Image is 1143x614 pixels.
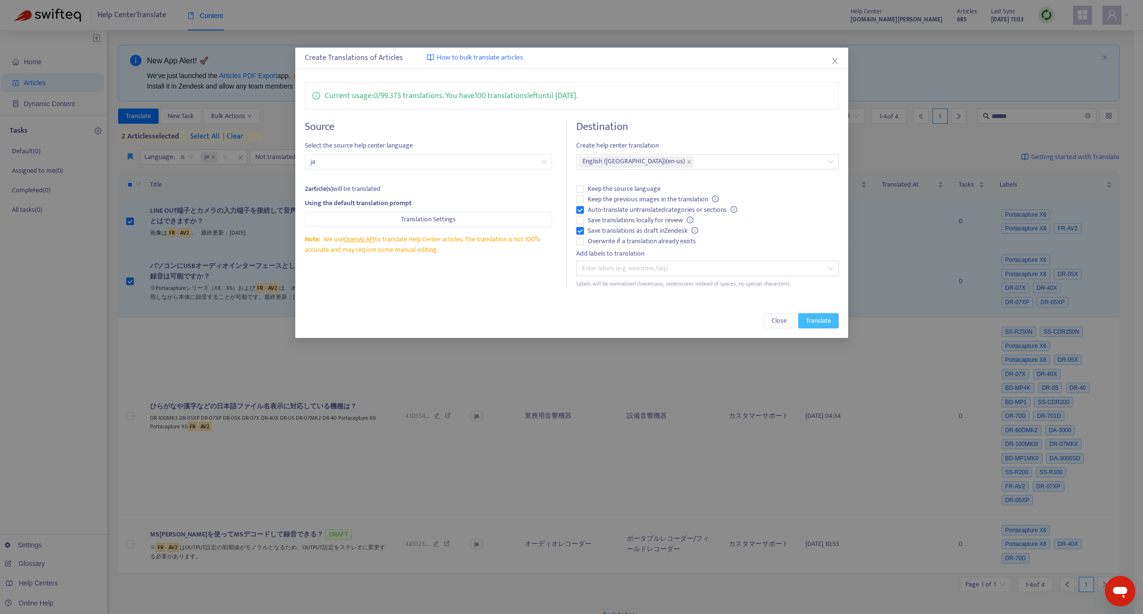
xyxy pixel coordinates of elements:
[305,120,552,133] h4: Source
[576,120,838,133] h4: Destination
[427,54,434,61] img: image-link
[772,316,787,326] span: Close
[584,194,722,205] span: Keep the previous images in the translation
[831,57,839,65] span: close
[582,156,685,168] span: English ([GEOGRAPHIC_DATA]) ( en-us )
[731,206,737,213] span: info-circle
[712,196,719,202] span: info-circle
[305,198,552,208] div: Using the default translation prompt
[427,52,523,63] a: How to bulk translate articles
[305,52,839,64] div: Create Translations of Articles
[305,184,552,194] div: will be translated
[576,140,838,151] span: Create help center translation
[305,140,552,151] span: Select the source help center language
[576,279,838,288] div: Labels will be normalized (lowercase, underscores instead of spaces, no special characters).
[401,214,456,225] span: Translation Settings
[584,226,702,236] span: Save translations as draft in Zendesk
[692,227,698,234] span: info-circle
[305,212,552,227] button: Translation Settings
[584,184,664,194] span: Keep the source language
[584,205,741,215] span: Auto-translate untranslated categories or sections
[584,236,700,247] span: Overwrite if a translation already exists
[764,313,794,328] button: Close
[584,215,697,226] span: Save translations locally for review
[687,159,692,164] span: close
[305,234,552,255] div: We use to translate Help Center articles. The translation is not 100% accurate and may require so...
[305,234,320,245] span: Note:
[576,248,838,259] div: Add labels to translation
[806,316,831,326] span: Translate
[687,217,693,223] span: info-circle
[305,183,333,194] strong: 2 article(s)
[311,155,547,169] span: ja
[798,313,839,328] button: Translate
[312,90,320,99] span: info-circle
[830,56,840,66] button: Close
[325,90,578,102] p: Current usage: 0 / 99.375 translations . You have 100 translations left until [DATE] .
[1105,576,1135,606] iframe: メッセージングウィンドウを開くボタン
[437,52,523,63] span: How to bulk translate articles
[344,234,375,245] a: OpenAI API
